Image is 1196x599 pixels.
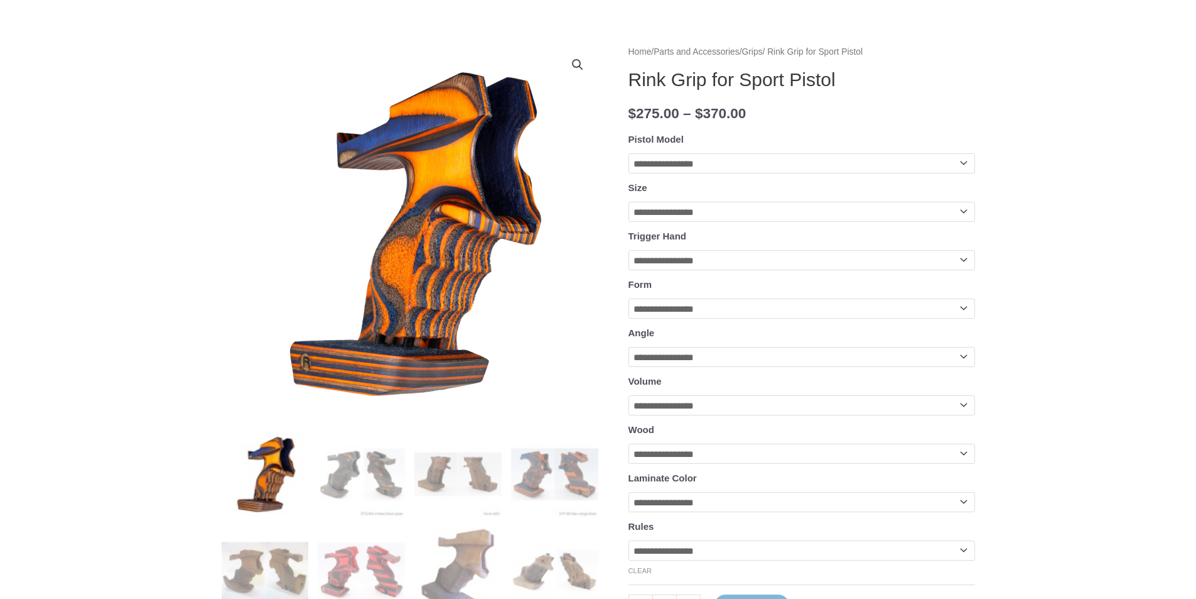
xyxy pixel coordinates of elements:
bdi: 370.00 [695,106,746,121]
a: Parts and Accessories [654,47,740,57]
a: View full-screen image gallery [566,53,589,76]
img: Rink Grip for Sport Pistol - Image 2 [318,431,405,518]
img: Rink Grip for Sport Pistol - Image 4 [511,431,598,518]
label: Pistol Model [628,134,684,145]
span: – [683,106,691,121]
label: Angle [628,327,655,338]
nav: Breadcrumb [628,44,975,60]
label: Laminate Color [628,473,697,483]
span: $ [695,106,703,121]
label: Size [628,182,647,193]
label: Trigger Hand [628,231,687,241]
a: Home [628,47,652,57]
span: $ [628,106,637,121]
h1: Rink Grip for Sport Pistol [628,69,975,91]
label: Rules [628,521,654,532]
bdi: 275.00 [628,106,679,121]
a: Clear options [628,567,652,574]
label: Volume [628,376,662,387]
img: Rink Grip for Sport Pistol - Image 3 [414,431,502,518]
label: Wood [628,424,654,435]
img: Rink Grip for Sport Pistol [222,431,309,518]
a: Grips [742,47,763,57]
label: Form [628,279,652,290]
